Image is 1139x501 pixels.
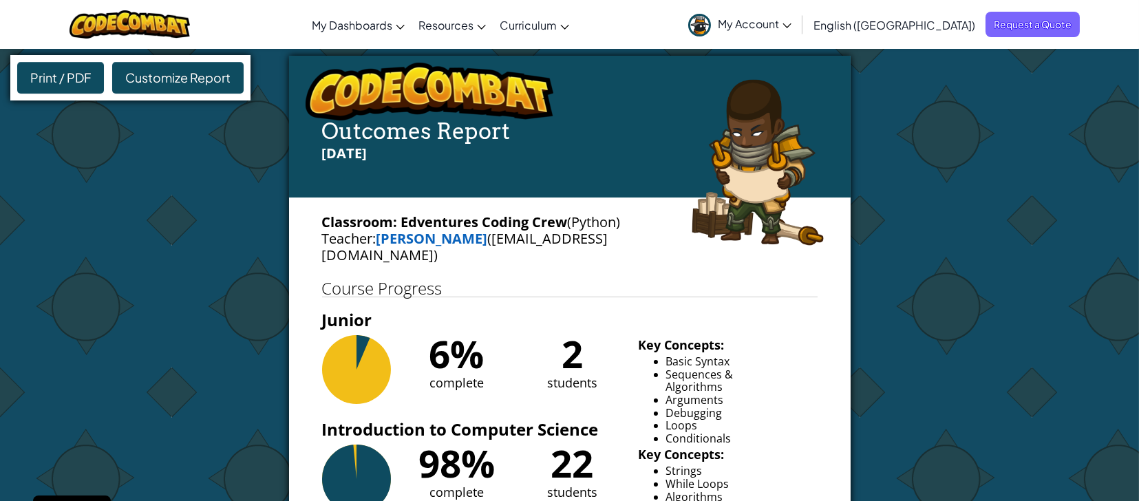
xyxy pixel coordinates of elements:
[986,12,1080,37] a: Request a Quote
[125,70,231,85] span: Customize Report
[523,335,622,373] div: 2
[666,476,730,491] span: While Loops
[401,213,568,231] b: Edventures Coding Crew
[322,213,398,231] span: Classroom:
[418,18,473,32] span: Resources
[407,373,507,393] div: complete
[322,144,368,162] span: [DATE]
[407,335,507,373] div: 6%
[681,3,798,46] a: My Account
[412,6,493,43] a: Resources
[568,213,621,231] span: (Python)
[500,18,557,32] span: Curriculum
[813,18,975,32] span: English ([GEOGRAPHIC_DATA])
[322,304,818,335] h3: Junior
[639,337,725,353] b: Key Concepts:
[70,10,190,39] img: CodeCombat logo
[666,354,730,369] span: Basic Syntax
[407,445,507,482] div: 98%
[688,14,711,36] img: avatar
[666,431,732,446] span: Conditionals
[306,120,834,142] h4: Outcomes Report
[493,6,576,43] a: Curriculum
[692,79,824,246] img: arryn.png
[639,446,725,462] b: Key Concepts:
[523,373,622,393] div: students
[17,62,104,94] div: Print / PDF
[376,229,488,248] a: [PERSON_NAME]
[718,17,791,31] span: My Account
[322,280,818,297] h1: Course Progress
[807,6,982,43] a: English ([GEOGRAPHIC_DATA])
[312,18,392,32] span: My Dashboards
[666,392,724,407] span: Arguments
[322,229,608,264] span: ([EMAIL_ADDRESS][DOMAIN_NAME])
[666,463,703,478] span: Strings
[305,6,412,43] a: My Dashboards
[322,414,818,445] h3: Introduction to Computer Science
[666,418,698,433] span: Loops
[523,445,622,482] div: 22
[322,229,376,248] span: Teacher:
[666,405,723,420] span: Debugging
[306,63,553,120] img: logo.png
[666,367,734,395] span: Sequences & Algorithms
